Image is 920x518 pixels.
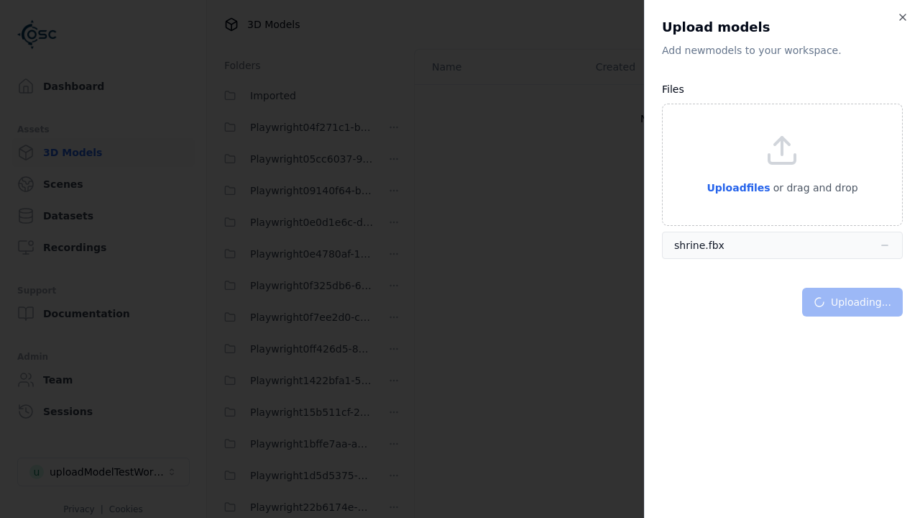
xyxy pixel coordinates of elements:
div: shrine.fbx [674,238,724,253]
p: or drag and drop [770,179,858,196]
span: Upload files [707,182,770,194]
h2: Upload models [662,17,903,37]
label: Files [662,83,684,95]
p: Add new model s to your workspace. [662,43,903,58]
